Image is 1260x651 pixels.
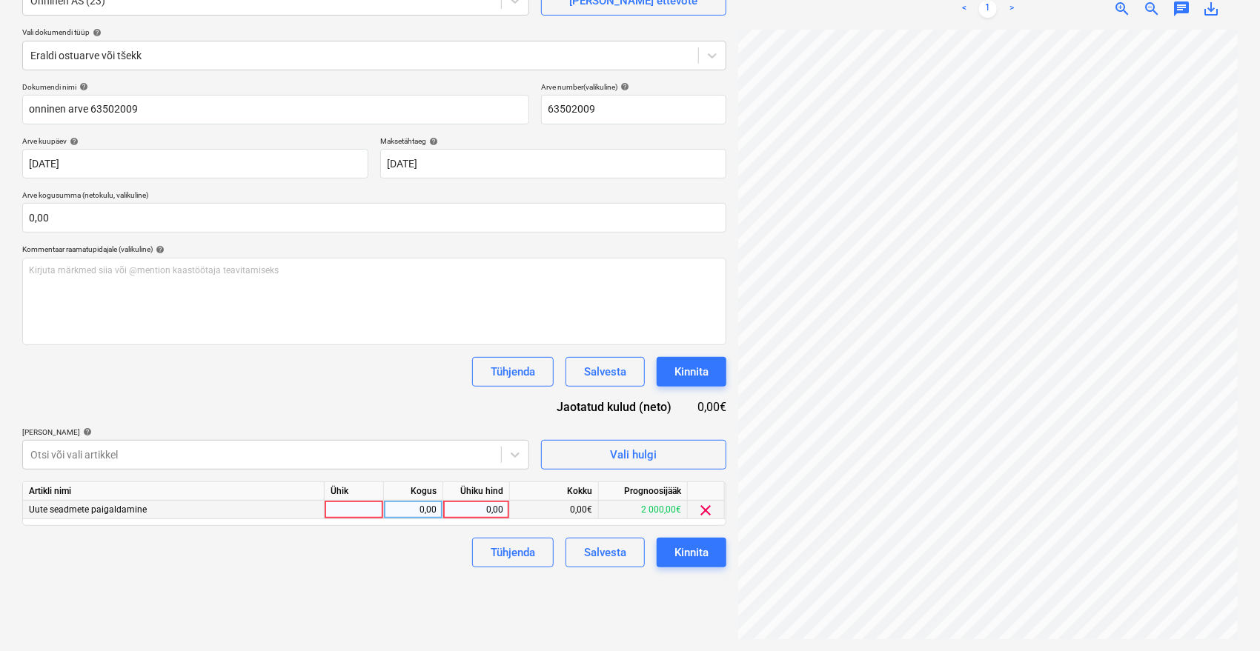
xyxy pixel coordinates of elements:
[674,362,709,381] div: Kinnita
[153,245,165,254] span: help
[380,149,726,178] input: Tähtaega pole määratud
[534,398,695,415] div: Jaotatud kulud (neto)
[22,82,529,92] div: Dokumendi nimi
[380,136,726,146] div: Maksetähtaeg
[80,427,92,436] span: help
[599,501,688,519] div: 2 000,00€
[76,82,88,91] span: help
[510,482,599,501] div: Kokku
[22,149,368,178] input: Arve kuupäeva pole määratud.
[325,482,384,501] div: Ühik
[541,95,726,124] input: Arve number
[584,362,626,381] div: Salvesta
[390,501,437,519] div: 0,00
[566,357,645,387] button: Salvesta
[22,190,726,203] p: Arve kogusumma (netokulu, valikuline)
[657,357,726,387] button: Kinnita
[426,137,438,146] span: help
[541,440,726,470] button: Vali hulgi
[697,501,715,519] span: clear
[22,244,726,254] div: Kommentaar raamatupidajale (valikuline)
[510,501,599,519] div: 0,00€
[22,95,529,124] input: Dokumendi nimi
[657,538,726,567] button: Kinnita
[541,82,726,92] div: Arve number (valikuline)
[22,27,726,37] div: Vali dokumendi tüüp
[449,501,503,519] div: 0,00
[566,538,645,567] button: Salvesta
[491,362,535,381] div: Tühjenda
[22,136,368,146] div: Arve kuupäev
[472,357,554,387] button: Tühjenda
[610,445,657,464] div: Vali hulgi
[67,137,79,146] span: help
[599,482,688,501] div: Prognoosijääk
[384,482,443,501] div: Kogus
[22,427,529,437] div: [PERSON_NAME]
[695,398,726,415] div: 0,00€
[584,543,626,562] div: Salvesta
[491,543,535,562] div: Tühjenda
[472,538,554,567] button: Tühjenda
[617,82,629,91] span: help
[674,543,709,562] div: Kinnita
[22,203,726,233] input: Arve kogusumma (netokulu, valikuline)
[23,482,325,501] div: Artikli nimi
[443,482,510,501] div: Ühiku hind
[29,504,147,515] span: Uute seadmete paigaldamine
[90,28,102,37] span: help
